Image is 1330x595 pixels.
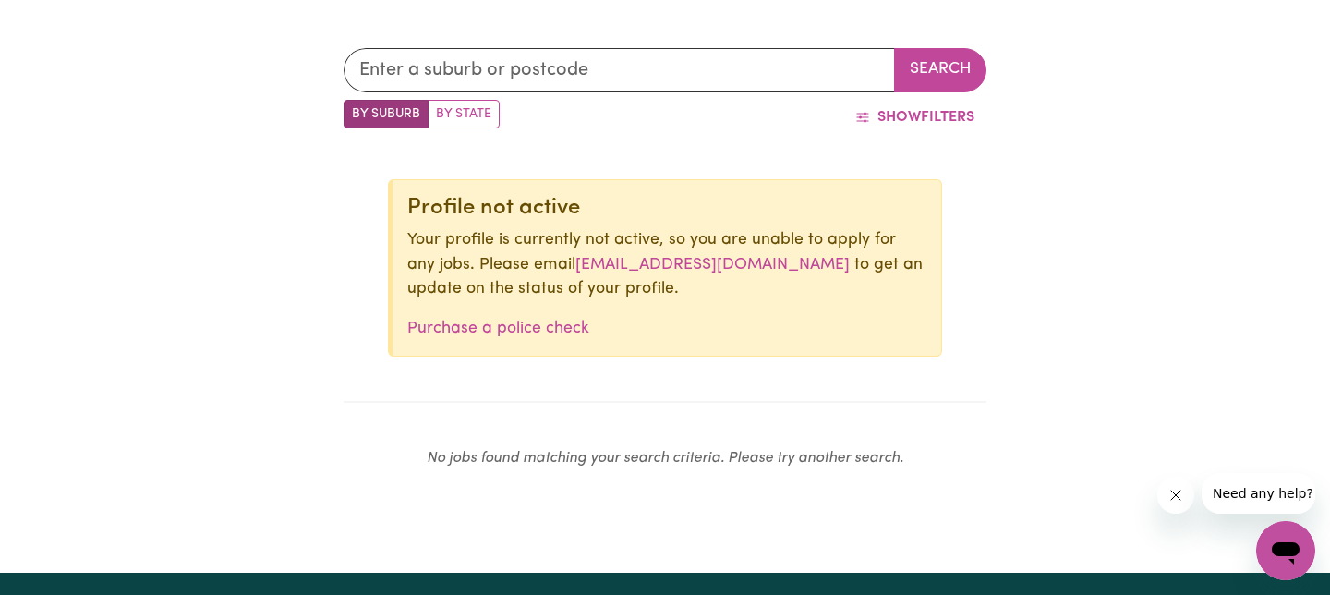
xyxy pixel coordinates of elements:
button: ShowFilters [843,100,986,135]
input: Enter a suburb or postcode [344,48,895,92]
iframe: Button to launch messaging window [1256,521,1315,580]
a: [EMAIL_ADDRESS][DOMAIN_NAME] [575,257,850,273]
label: Search by state [428,100,500,128]
button: Search [894,48,986,92]
span: Show [877,110,921,125]
div: Profile not active [407,195,926,222]
em: No jobs found matching your search criteria. Please try another search. [427,451,903,466]
iframe: Close message [1157,477,1194,514]
iframe: Message from company [1202,473,1315,514]
a: Purchase a police check [407,321,589,336]
label: Search by suburb/post code [344,100,429,128]
p: Your profile is currently not active, so you are unable to apply for any jobs. Please email to ge... [407,228,926,301]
